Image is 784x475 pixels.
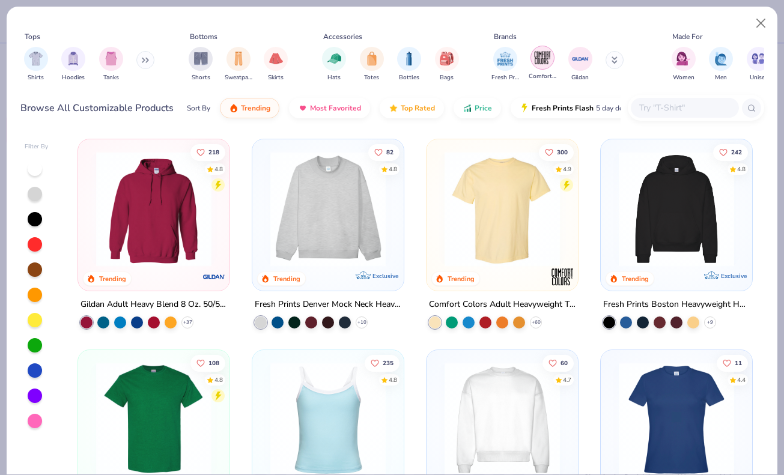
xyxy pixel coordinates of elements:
[561,360,568,366] span: 60
[220,98,279,118] button: Trending
[61,47,85,82] div: filter for Hoodies
[61,47,85,82] button: filter button
[737,375,746,384] div: 4.4
[323,31,362,42] div: Accessories
[557,149,568,155] span: 300
[440,73,454,82] span: Bags
[707,319,713,326] span: + 9
[360,47,384,82] button: filter button
[264,151,392,267] img: f5d85501-0dbb-4ee4-b115-c08fa3845d83
[511,98,649,118] button: Fresh Prints Flash5 day delivery
[208,360,219,366] span: 108
[532,103,594,113] span: Fresh Prints Flash
[454,98,501,118] button: Price
[187,103,210,113] div: Sort By
[298,103,308,113] img: most_fav.gif
[99,47,123,82] button: filter button
[496,50,514,68] img: Fresh Prints Image
[709,47,733,82] div: filter for Men
[29,52,43,65] img: Shirts Image
[613,151,740,267] img: 91acfc32-fd48-4d6b-bdad-a4c1a30ac3fc
[638,101,731,115] input: Try "T-Shirt"
[225,47,252,82] button: filter button
[264,47,288,82] div: filter for Skirts
[403,52,416,65] img: Bottles Image
[713,144,748,160] button: Like
[105,52,118,65] img: Tanks Image
[731,149,742,155] span: 242
[90,151,217,267] img: 01756b78-01f6-4cc6-8d8a-3c30c1a0c8ac
[389,103,398,113] img: TopRated.gif
[475,103,492,113] span: Price
[310,103,361,113] span: Most Favorited
[494,31,517,42] div: Brands
[715,73,727,82] span: Men
[357,319,366,326] span: + 10
[192,73,210,82] span: Shorts
[563,165,571,174] div: 4.9
[322,47,346,82] div: filter for Hats
[389,165,397,174] div: 4.8
[372,272,398,280] span: Exclusive
[322,47,346,82] button: filter button
[214,165,223,174] div: 4.8
[399,73,419,82] span: Bottles
[99,47,123,82] div: filter for Tanks
[735,360,742,366] span: 11
[364,73,379,82] span: Totes
[397,47,421,82] button: filter button
[327,52,341,65] img: Hats Image
[672,31,702,42] div: Made For
[709,47,733,82] button: filter button
[750,12,773,35] button: Close
[229,103,239,113] img: trending.gif
[429,297,576,312] div: Comfort Colors Adult Heavyweight T-Shirt
[264,47,288,82] button: filter button
[539,144,574,160] button: Like
[571,73,589,82] span: Gildan
[383,360,394,366] span: 235
[401,103,435,113] span: Top Rated
[225,73,252,82] span: Sweatpants
[190,354,225,371] button: Like
[529,47,556,82] button: filter button
[24,47,48,82] div: filter for Shirts
[491,47,519,82] button: filter button
[20,101,174,115] div: Browse All Customizable Products
[225,47,252,82] div: filter for Sweatpants
[529,72,556,81] span: Comfort Colors
[368,144,400,160] button: Like
[550,265,574,289] img: Comfort Colors logo
[673,73,694,82] span: Women
[289,98,370,118] button: Most Favorited
[202,265,226,289] img: Gildan logo
[752,52,765,65] img: Unisex Image
[25,142,49,151] div: Filter By
[232,52,245,65] img: Sweatpants Image
[24,47,48,82] button: filter button
[672,47,696,82] button: filter button
[397,47,421,82] div: filter for Bottles
[365,354,400,371] button: Like
[714,52,728,65] img: Men Image
[194,52,208,65] img: Shorts Image
[25,31,40,42] div: Tops
[214,375,223,384] div: 4.8
[380,98,444,118] button: Top Rated
[440,52,453,65] img: Bags Image
[532,319,541,326] span: + 60
[269,52,283,65] img: Skirts Image
[568,47,592,82] button: filter button
[491,73,519,82] span: Fresh Prints
[327,73,341,82] span: Hats
[62,73,85,82] span: Hoodies
[717,354,748,371] button: Like
[268,73,284,82] span: Skirts
[435,47,459,82] button: filter button
[568,47,592,82] div: filter for Gildan
[67,52,80,65] img: Hoodies Image
[189,47,213,82] div: filter for Shorts
[721,272,747,280] span: Exclusive
[529,46,556,81] div: filter for Comfort Colors
[208,149,219,155] span: 218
